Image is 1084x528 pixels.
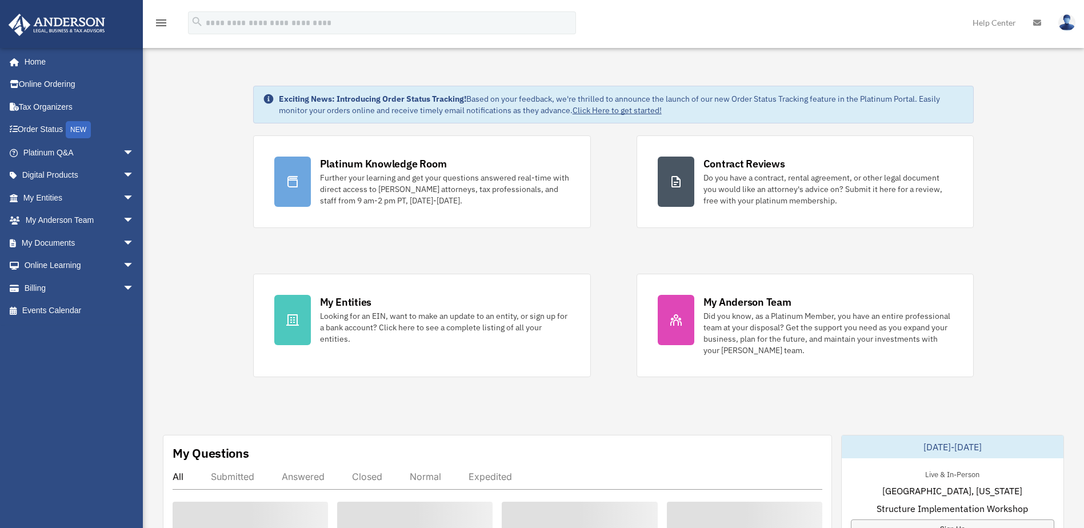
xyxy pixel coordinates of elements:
a: Digital Productsarrow_drop_down [8,164,151,187]
div: Live & In-Person [916,467,989,479]
div: My Entities [320,295,371,309]
span: arrow_drop_down [123,141,146,165]
a: Online Learningarrow_drop_down [8,254,151,277]
div: Normal [410,471,441,482]
div: [DATE]-[DATE] [842,435,1063,458]
a: menu [154,20,168,30]
span: [GEOGRAPHIC_DATA], [US_STATE] [882,484,1022,498]
div: Submitted [211,471,254,482]
strong: Exciting News: Introducing Order Status Tracking! [279,94,466,104]
div: Further your learning and get your questions answered real-time with direct access to [PERSON_NAM... [320,172,570,206]
a: Tax Organizers [8,95,151,118]
i: menu [154,16,168,30]
div: Expedited [469,471,512,482]
a: Billingarrow_drop_down [8,277,151,299]
div: Looking for an EIN, want to make an update to an entity, or sign up for a bank account? Click her... [320,310,570,345]
a: Platinum Knowledge Room Further your learning and get your questions answered real-time with dire... [253,135,591,228]
a: My Anderson Team Did you know, as a Platinum Member, you have an entire professional team at your... [637,274,974,377]
div: NEW [66,121,91,138]
div: Answered [282,471,325,482]
div: Do you have a contract, rental agreement, or other legal document you would like an attorney's ad... [703,172,953,206]
span: Structure Implementation Workshop [877,502,1028,515]
div: Did you know, as a Platinum Member, you have an entire professional team at your disposal? Get th... [703,310,953,356]
a: Order StatusNEW [8,118,151,142]
div: Based on your feedback, we're thrilled to announce the launch of our new Order Status Tracking fe... [279,93,965,116]
a: Click Here to get started! [573,105,662,115]
span: arrow_drop_down [123,231,146,255]
div: My Anderson Team [703,295,791,309]
span: arrow_drop_down [123,186,146,210]
a: My Entitiesarrow_drop_down [8,186,151,209]
a: Events Calendar [8,299,151,322]
div: All [173,471,183,482]
a: Platinum Q&Aarrow_drop_down [8,141,151,164]
div: Closed [352,471,382,482]
a: Home [8,50,146,73]
i: search [191,15,203,28]
span: arrow_drop_down [123,254,146,278]
a: My Entities Looking for an EIN, want to make an update to an entity, or sign up for a bank accoun... [253,274,591,377]
div: Contract Reviews [703,157,785,171]
a: Contract Reviews Do you have a contract, rental agreement, or other legal document you would like... [637,135,974,228]
div: My Questions [173,445,249,462]
a: My Anderson Teamarrow_drop_down [8,209,151,232]
a: My Documentsarrow_drop_down [8,231,151,254]
span: arrow_drop_down [123,277,146,300]
span: arrow_drop_down [123,164,146,187]
span: arrow_drop_down [123,209,146,233]
img: User Pic [1058,14,1075,31]
div: Platinum Knowledge Room [320,157,447,171]
a: Online Ordering [8,73,151,96]
img: Anderson Advisors Platinum Portal [5,14,109,36]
